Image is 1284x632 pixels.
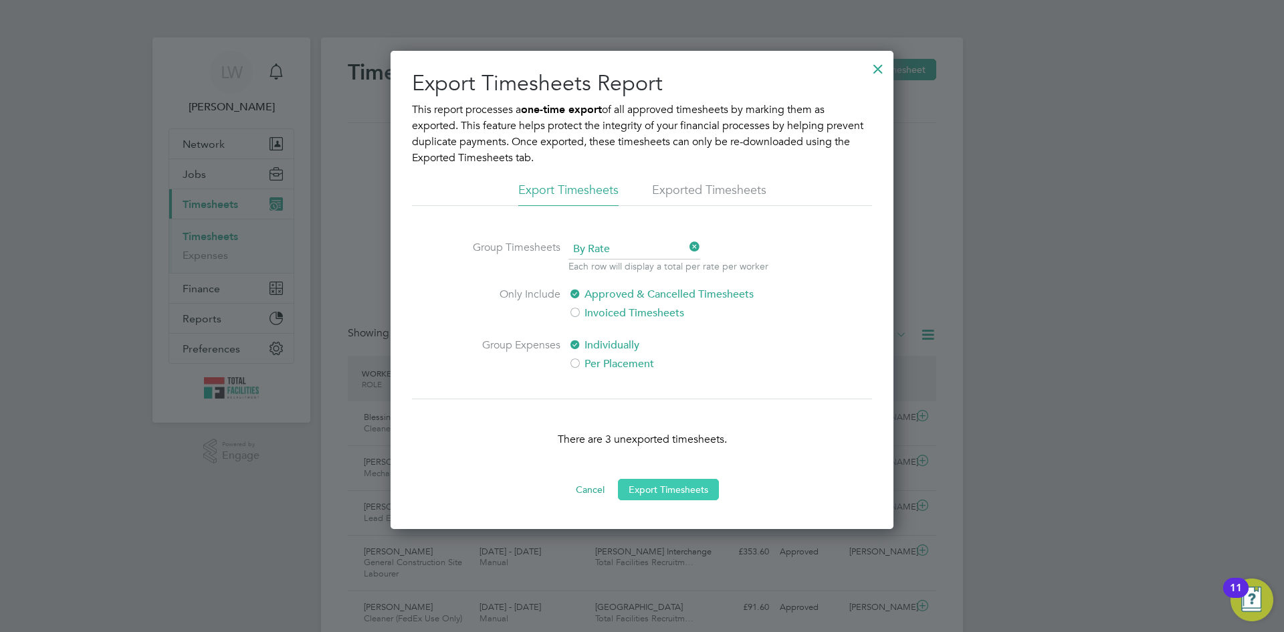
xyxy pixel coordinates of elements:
[518,182,619,206] li: Export Timesheets
[412,431,872,447] p: There are 3 unexported timesheets.
[568,337,792,353] label: Individually
[460,239,560,270] label: Group Timesheets
[652,182,766,206] li: Exported Timesheets
[568,286,792,302] label: Approved & Cancelled Timesheets
[565,479,615,500] button: Cancel
[1230,588,1242,605] div: 11
[460,337,560,372] label: Group Expenses
[568,305,792,321] label: Invoiced Timesheets
[568,356,792,372] label: Per Placement
[412,102,872,166] p: This report processes a of all approved timesheets by marking them as exported. This feature help...
[521,103,602,116] b: one-time export
[618,479,719,500] button: Export Timesheets
[568,259,768,273] p: Each row will display a total per rate per worker
[1230,578,1273,621] button: Open Resource Center, 11 new notifications
[460,286,560,321] label: Only Include
[568,239,700,259] span: By Rate
[412,70,872,98] h2: Export Timesheets Report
